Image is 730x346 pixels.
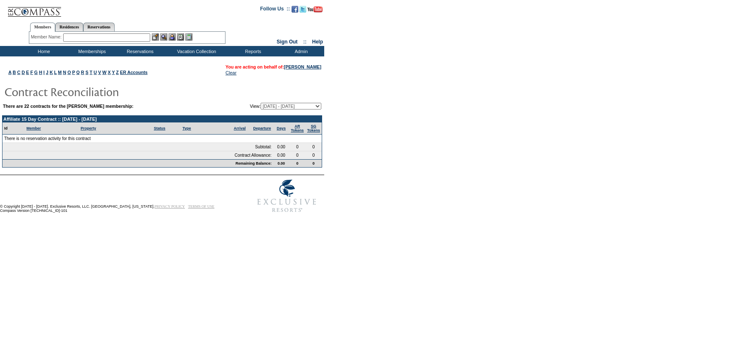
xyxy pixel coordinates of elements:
a: Help [312,39,323,45]
img: b_edit.gif [152,33,159,41]
td: Contract Allowance: [3,151,273,159]
td: Vacation Collection [163,46,228,56]
a: Departure [253,126,271,130]
img: Follow us on Twitter [300,6,306,13]
td: 0 [305,151,322,159]
td: Admin [276,46,324,56]
a: [PERSON_NAME] [284,64,321,69]
img: Become our fan on Facebook [292,6,298,13]
a: P [72,70,75,75]
a: Become our fan on Facebook [292,8,298,13]
td: 0 [289,151,305,159]
td: 0 [289,159,305,167]
a: Q [76,70,79,75]
a: Sign Out [277,39,297,45]
a: PRIVACY POLICY [154,204,185,209]
a: R [81,70,85,75]
a: I [44,70,45,75]
td: 0.00 [273,143,289,151]
a: K [50,70,53,75]
a: A [8,70,11,75]
a: Property [81,126,96,130]
img: b_calculator.gif [185,33,192,41]
a: Y [112,70,115,75]
td: Home [19,46,67,56]
a: Arrival [234,126,246,130]
a: SGTokens [307,124,320,132]
img: View [160,33,167,41]
a: D [22,70,25,75]
img: Exclusive Resorts [249,175,324,217]
a: H [39,70,42,75]
a: TERMS OF USE [188,204,215,209]
div: Member Name: [31,33,63,41]
a: L [54,70,56,75]
a: F [30,70,33,75]
a: O [67,70,71,75]
td: Remaining Balance: [3,159,273,167]
a: M [58,70,62,75]
img: Reservations [177,33,184,41]
img: Impersonate [169,33,176,41]
a: Status [154,126,166,130]
a: Subscribe to our YouTube Channel [307,8,323,13]
td: There is no reservation activity for this contract [3,135,322,143]
a: B [13,70,16,75]
td: Reports [228,46,276,56]
a: Member [26,126,41,130]
a: S [85,70,88,75]
a: ER Accounts [120,70,148,75]
a: U [94,70,97,75]
img: Subscribe to our YouTube Channel [307,6,323,13]
a: ARTokens [291,124,304,132]
a: W [102,70,107,75]
td: 0 [305,143,322,151]
a: Type [182,126,191,130]
td: Affiliate 15 Day Contract :: [DATE] - [DATE] [3,116,322,122]
a: G [34,70,38,75]
a: Days [277,126,286,130]
a: Residences [55,23,83,31]
span: You are acting on behalf of: [225,64,321,69]
td: 0 [305,159,322,167]
a: Reservations [83,23,115,31]
span: :: [303,39,307,45]
a: Z [116,70,119,75]
a: V [98,70,101,75]
td: Subtotal: [3,143,273,151]
a: C [17,70,20,75]
td: Memberships [67,46,115,56]
td: Reservations [115,46,163,56]
td: View: [209,103,321,109]
a: X [108,70,111,75]
a: J [46,70,49,75]
td: 0.00 [273,159,289,167]
b: There are 22 contracts for the [PERSON_NAME] membership: [3,104,133,109]
td: Follow Us :: [260,5,290,15]
a: T [90,70,92,75]
td: Id [3,122,25,135]
a: Members [30,23,56,32]
a: Follow us on Twitter [300,8,306,13]
a: Clear [225,70,236,75]
td: 0.00 [273,151,289,159]
td: 0 [289,143,305,151]
a: N [63,70,66,75]
a: E [26,70,29,75]
img: pgTtlContractReconciliation.gif [4,83,172,100]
